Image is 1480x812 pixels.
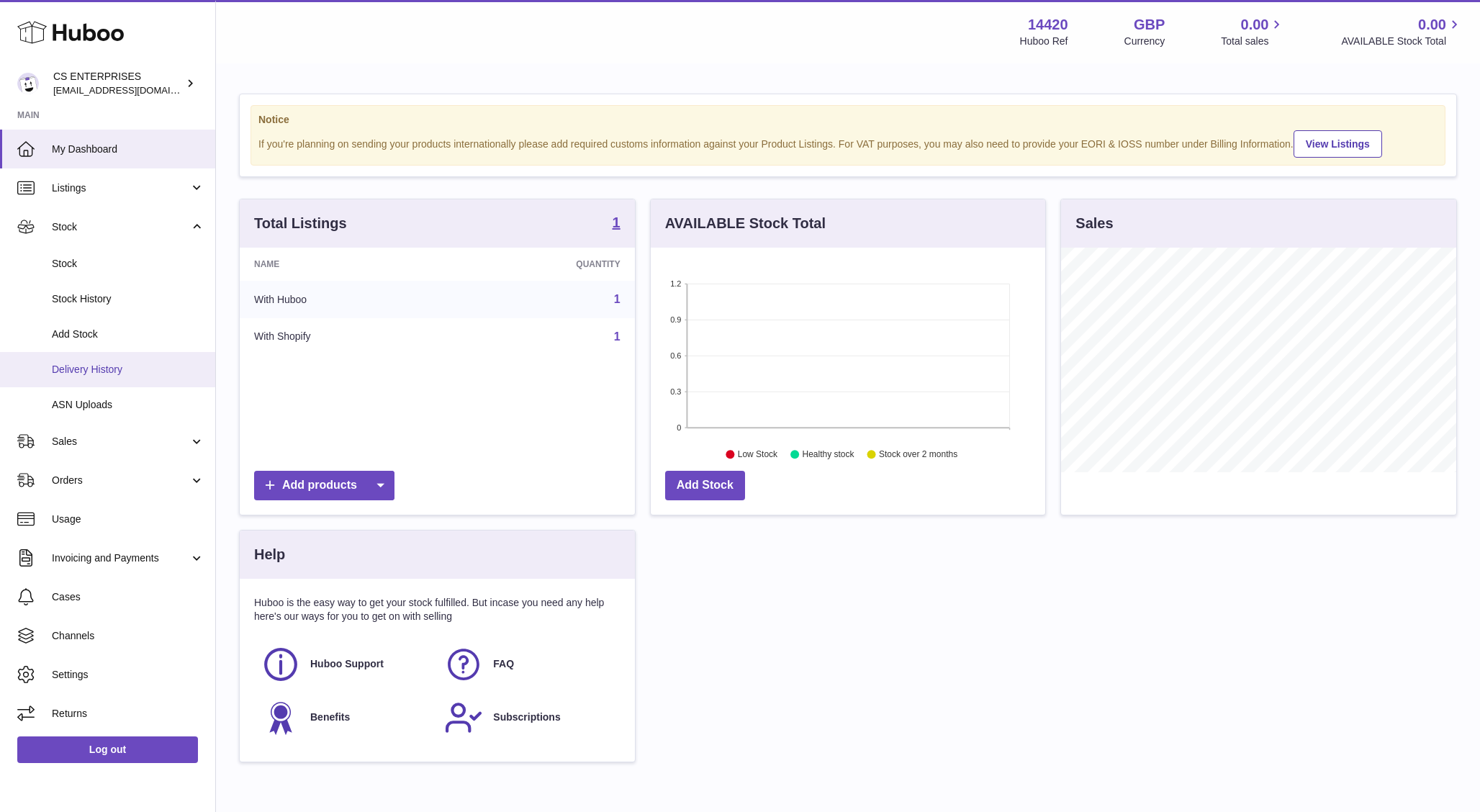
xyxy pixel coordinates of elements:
[52,181,189,195] span: Listings
[240,318,453,356] td: With Shopify
[670,387,681,396] text: 0.3
[493,710,560,724] span: Subscriptions
[53,70,183,97] div: CS ENTERPRISES
[677,423,681,432] text: 0
[52,590,204,604] span: Cases
[261,645,430,684] a: Huboo Support
[614,293,621,305] a: 1
[254,545,285,564] h3: Help
[52,292,204,306] span: Stock History
[613,215,621,233] a: 1
[613,215,621,230] strong: 1
[53,84,212,96] span: [EMAIL_ADDRESS][DOMAIN_NAME]
[52,257,204,271] span: Stock
[52,220,189,234] span: Stock
[240,281,453,318] td: With Huboo
[665,471,745,500] a: Add Stock
[1341,15,1463,48] a: 0.00 AVAILABLE Stock Total
[670,279,681,288] text: 1.2
[261,698,430,737] a: Benefits
[52,668,204,682] span: Settings
[254,471,394,500] a: Add products
[1241,15,1269,35] span: 0.00
[52,707,204,721] span: Returns
[52,629,204,643] span: Channels
[1294,130,1382,158] a: View Listings
[1221,35,1285,48] span: Total sales
[254,596,621,623] p: Huboo is the easy way to get your stock fulfilled. But incase you need any help here's our ways f...
[52,398,204,412] span: ASN Uploads
[802,450,854,460] text: Healthy stock
[52,551,189,565] span: Invoicing and Payments
[52,328,204,341] span: Add Stock
[310,710,350,724] span: Benefits
[1075,214,1113,233] h3: Sales
[52,474,189,487] span: Orders
[738,450,778,460] text: Low Stock
[258,113,1438,127] strong: Notice
[670,351,681,360] text: 0.6
[52,143,204,156] span: My Dashboard
[670,315,681,324] text: 0.9
[1418,15,1446,35] span: 0.00
[1221,15,1285,48] a: 0.00 Total sales
[17,73,39,94] img: csenterprisesholding@gmail.com
[1134,15,1165,35] strong: GBP
[879,450,957,460] text: Stock over 2 months
[240,248,453,281] th: Name
[52,435,189,448] span: Sales
[1020,35,1068,48] div: Huboo Ref
[258,128,1438,158] div: If you're planning on sending your products internationally please add required customs informati...
[52,513,204,526] span: Usage
[1341,35,1463,48] span: AVAILABLE Stock Total
[665,214,826,233] h3: AVAILABLE Stock Total
[493,657,514,671] span: FAQ
[254,214,347,233] h3: Total Listings
[310,657,384,671] span: Huboo Support
[52,363,204,376] span: Delivery History
[444,645,613,684] a: FAQ
[1028,15,1068,35] strong: 14420
[453,248,635,281] th: Quantity
[444,698,613,737] a: Subscriptions
[1124,35,1165,48] div: Currency
[614,330,621,343] a: 1
[17,736,198,762] a: Log out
